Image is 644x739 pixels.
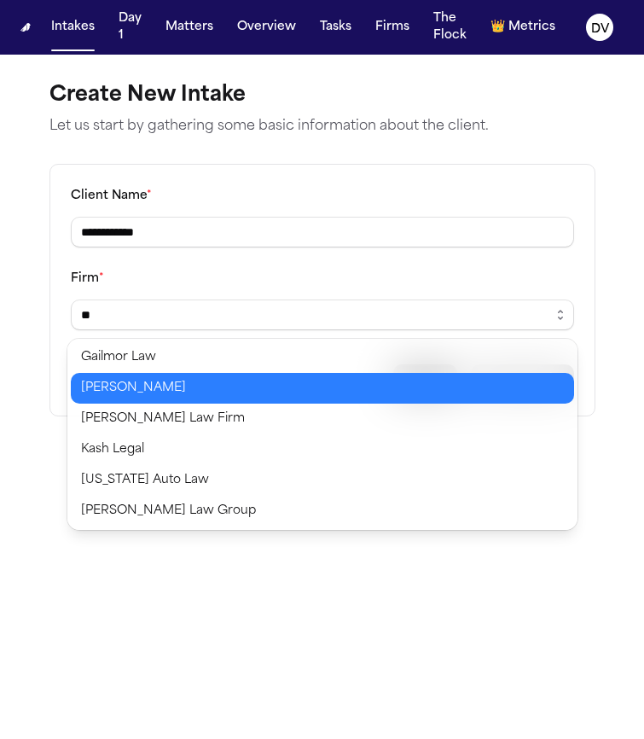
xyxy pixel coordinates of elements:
[81,347,156,368] span: Gailmor Law
[81,409,245,429] span: [PERSON_NAME] Law Firm
[81,378,186,399] span: [PERSON_NAME]
[81,501,256,521] span: [PERSON_NAME] Law Group
[71,300,574,330] input: Select a firm
[81,439,144,460] span: Kash Legal
[81,470,209,491] span: [US_STATE] Auto Law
